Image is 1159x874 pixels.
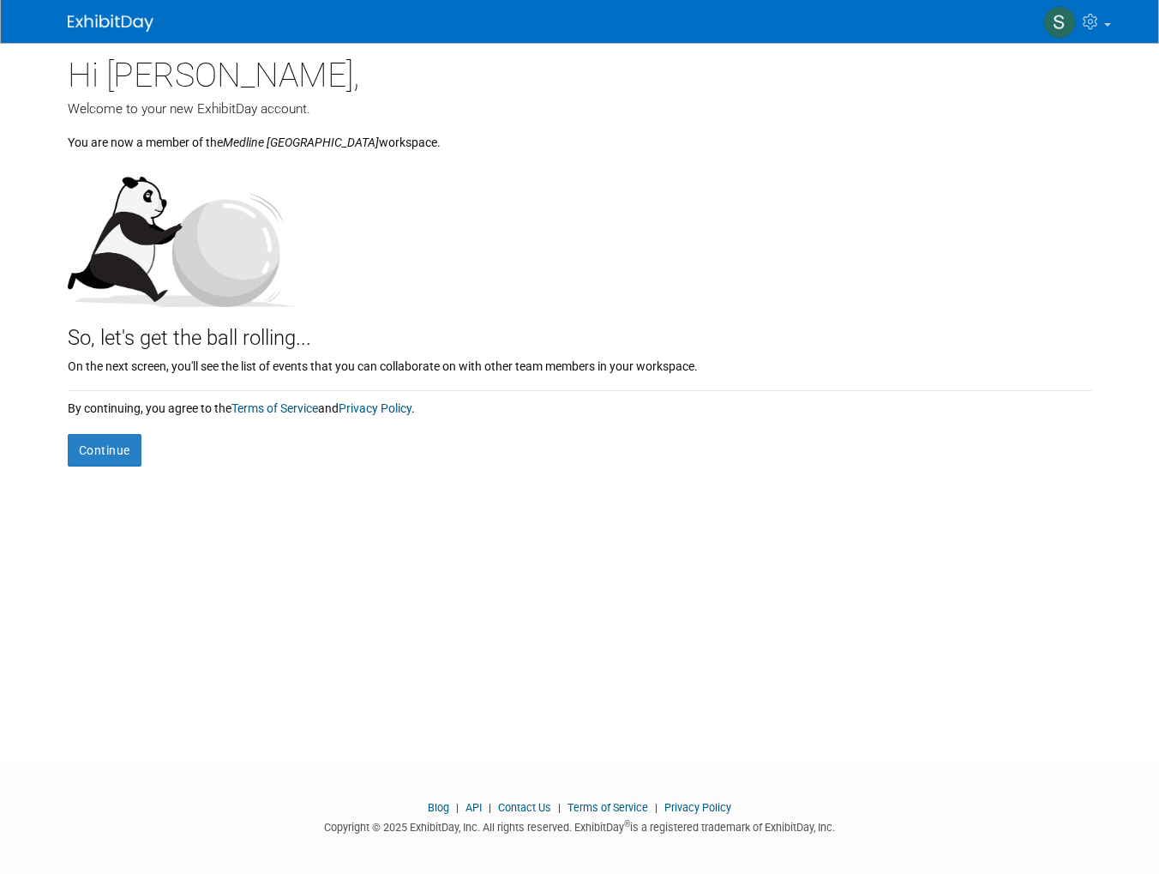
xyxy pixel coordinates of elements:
[339,401,411,415] a: Privacy Policy
[68,160,299,307] img: Let's get the ball rolling
[68,353,1092,375] div: On the next screen, you'll see the list of events that you can collaborate on with other team mem...
[624,819,630,829] sup: ®
[68,307,1092,353] div: So, let's get the ball rolling...
[567,801,648,814] a: Terms of Service
[554,801,565,814] span: |
[231,401,318,415] a: Terms of Service
[465,801,482,814] a: API
[68,99,1092,118] div: Welcome to your new ExhibitDay account.
[484,801,495,814] span: |
[68,118,1092,151] div: You are now a member of the workspace.
[68,15,153,32] img: ExhibitDay
[68,43,1092,99] div: Hi [PERSON_NAME],
[223,136,379,149] i: Medline [GEOGRAPHIC_DATA]
[498,801,551,814] a: Contact Us
[651,801,662,814] span: |
[664,801,731,814] a: Privacy Policy
[68,434,141,467] button: Continue
[452,801,463,814] span: |
[1043,6,1076,39] img: Shawn Lewandowski
[68,391,1092,417] div: By continuing, you agree to the and .
[428,801,449,814] a: Blog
